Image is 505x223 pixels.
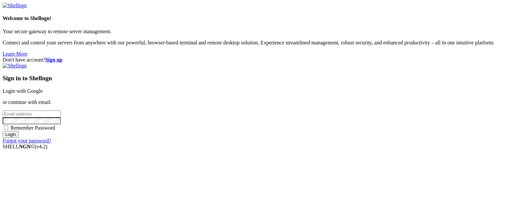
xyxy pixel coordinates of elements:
h4: Welcome to Shellngn! [3,15,502,21]
b: NGN [19,144,31,149]
span: Remember Password [11,125,55,131]
a: Login with Google [3,88,43,94]
p: Your secure gateway to remote server management. [3,29,502,35]
p: or continue with email: [3,99,502,105]
a: Learn More [3,51,28,57]
input: Email address [3,111,61,117]
span: 4.2.0 [35,144,48,149]
img: Shellngn [3,3,27,9]
input: Remember Password [4,125,8,130]
a: Forgot your password? [3,138,51,143]
h3: Sign in to Shellngn [3,75,502,82]
span: SHELL © [3,144,47,149]
p: Connect and control your servers from anywhere with our powerful, browser-based terminal and remo... [3,40,502,46]
a: Sign up [45,57,62,62]
input: Login [3,131,19,138]
img: Shellngn [3,63,27,69]
div: Don't have account? [3,57,502,63]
